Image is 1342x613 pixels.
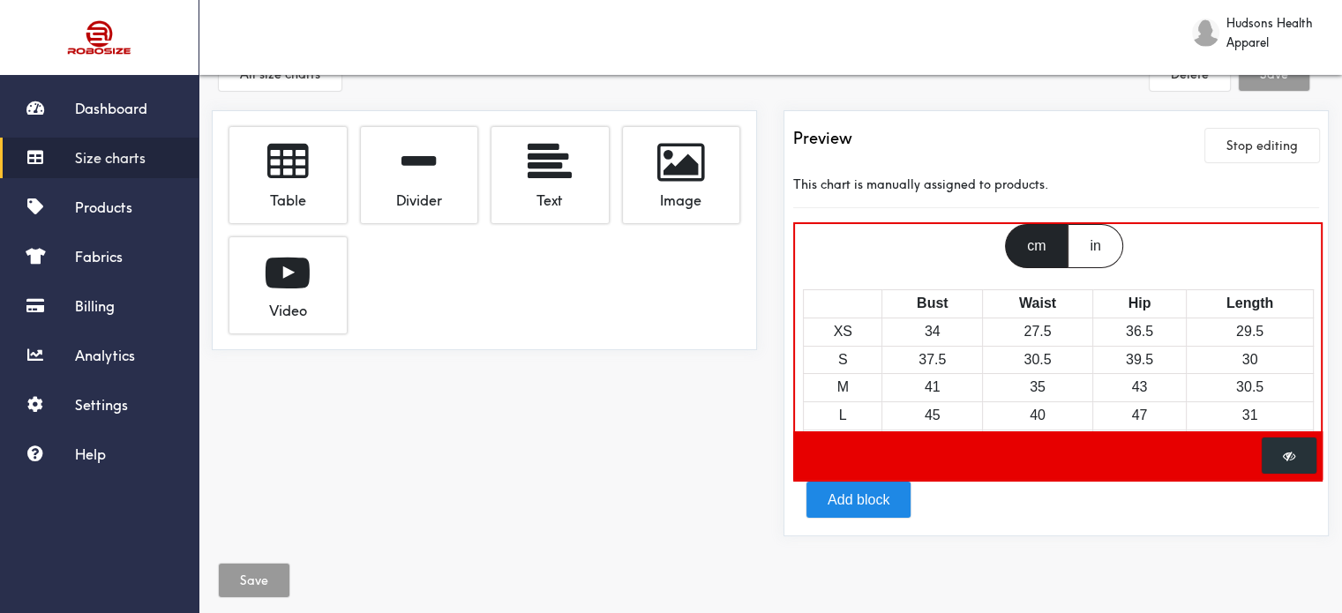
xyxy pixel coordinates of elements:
[1092,430,1186,458] td: 51
[75,297,115,315] span: Billing
[983,289,1093,318] th: Waist
[75,100,147,117] span: Dashboard
[882,318,983,346] td: 34
[1205,129,1319,162] button: Stop editing
[882,430,983,458] td: 49
[1092,318,1186,346] td: 36.5
[75,198,132,216] span: Products
[804,402,882,430] td: L
[636,184,727,210] div: Image
[1226,13,1324,52] span: Hudsons Health Apparel
[1186,346,1313,374] td: 30
[1186,374,1313,402] td: 30.5
[75,347,135,364] span: Analytics
[1186,289,1313,318] th: Length
[793,129,852,148] h3: Preview
[243,295,334,320] div: Video
[1092,402,1186,430] td: 47
[75,149,146,167] span: Size charts
[1186,402,1313,430] td: 31
[75,396,128,414] span: Settings
[1192,19,1219,47] img: Hudsons Health Apparel
[1092,374,1186,402] td: 43
[374,184,465,210] div: Divider
[882,289,983,318] th: Bust
[804,430,882,458] td: XL
[1092,346,1186,374] td: 39.5
[882,346,983,374] td: 37.5
[882,402,983,430] td: 45
[804,318,882,346] td: XS
[1092,289,1186,318] th: Hip
[793,161,1319,208] div: This chart is manually assigned to products.
[219,564,289,597] button: Save
[75,445,106,463] span: Help
[1186,430,1313,458] td: 31.5
[34,13,166,62] img: Robosize
[804,346,882,374] td: S
[983,374,1093,402] td: 35
[1068,224,1122,268] div: in
[505,184,596,210] div: Text
[882,374,983,402] td: 41
[1005,224,1068,268] div: cm
[806,482,911,518] button: Add block
[983,318,1093,346] td: 27.5
[1186,318,1313,346] td: 29.5
[804,374,882,402] td: M
[243,184,334,210] div: Table
[75,248,123,265] span: Fabrics
[983,402,1093,430] td: 40
[983,346,1093,374] td: 30.5
[983,430,1093,458] td: 46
